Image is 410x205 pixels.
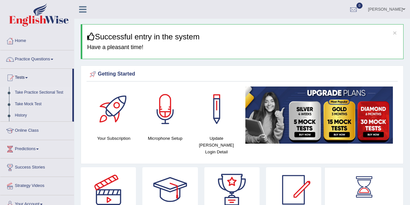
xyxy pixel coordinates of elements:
div: Getting Started [88,69,396,79]
a: Take Practice Sectional Test [12,87,72,98]
span: 0 [356,3,363,9]
a: Predictions [0,140,74,156]
h3: Successful entry in the system [87,33,398,41]
h4: Your Subscription [91,135,136,142]
a: Home [0,32,74,48]
a: Online Class [0,122,74,138]
img: small5.jpg [245,87,393,144]
a: Take Mock Test [12,98,72,110]
h4: Update [PERSON_NAME] Login Detail [194,135,239,155]
h4: Have a pleasant time! [87,44,398,51]
a: Success Stories [0,159,74,175]
button: × [393,29,397,36]
a: Practice Questions [0,50,74,67]
h4: Microphone Setup [143,135,188,142]
a: Tests [0,69,72,85]
a: Strategy Videos [0,177,74,193]
a: History [12,110,72,121]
